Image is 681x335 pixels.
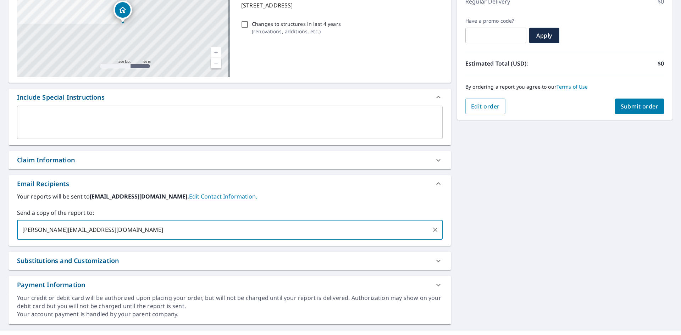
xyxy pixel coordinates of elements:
span: Apply [535,32,554,39]
span: Submit order [621,102,659,110]
div: Email Recipients [17,179,69,189]
div: Payment Information [17,280,85,290]
a: Current Level 17, Zoom Out [211,58,221,68]
div: Substitutions and Customization [17,256,119,266]
div: Substitutions and Customization [9,252,451,270]
label: Send a copy of the report to: [17,208,443,217]
button: Edit order [465,99,505,114]
p: ( renovations, additions, etc. ) [252,28,341,35]
b: [EMAIL_ADDRESS][DOMAIN_NAME]. [90,192,189,200]
button: Apply [529,28,559,43]
div: Include Special Instructions [9,89,451,106]
div: Claim Information [9,151,451,169]
p: [STREET_ADDRESS] [241,1,440,10]
span: Edit order [471,102,500,110]
p: $0 [658,59,664,68]
button: Submit order [615,99,664,114]
a: Current Level 17, Zoom In [211,47,221,58]
div: Email Recipients [9,175,451,192]
div: Dropped pin, building 1, Residential property, 501 Market St Mifflinburg, PA 17844 [113,1,132,23]
div: Payment Information [9,276,451,294]
button: Clear [430,225,440,235]
p: Changes to structures in last 4 years [252,20,341,28]
label: Have a promo code? [465,18,526,24]
div: Claim Information [17,155,75,165]
div: Your account payment is handled by your parent company. [17,310,443,318]
a: EditContactInfo [189,192,257,200]
div: Include Special Instructions [17,93,105,102]
label: Your reports will be sent to [17,192,443,201]
a: Terms of Use [557,83,588,90]
div: Your credit or debit card will be authorized upon placing your order, but will not be charged unt... [17,294,443,310]
p: By ordering a report you agree to our [465,84,664,90]
p: Estimated Total (USD): [465,59,565,68]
